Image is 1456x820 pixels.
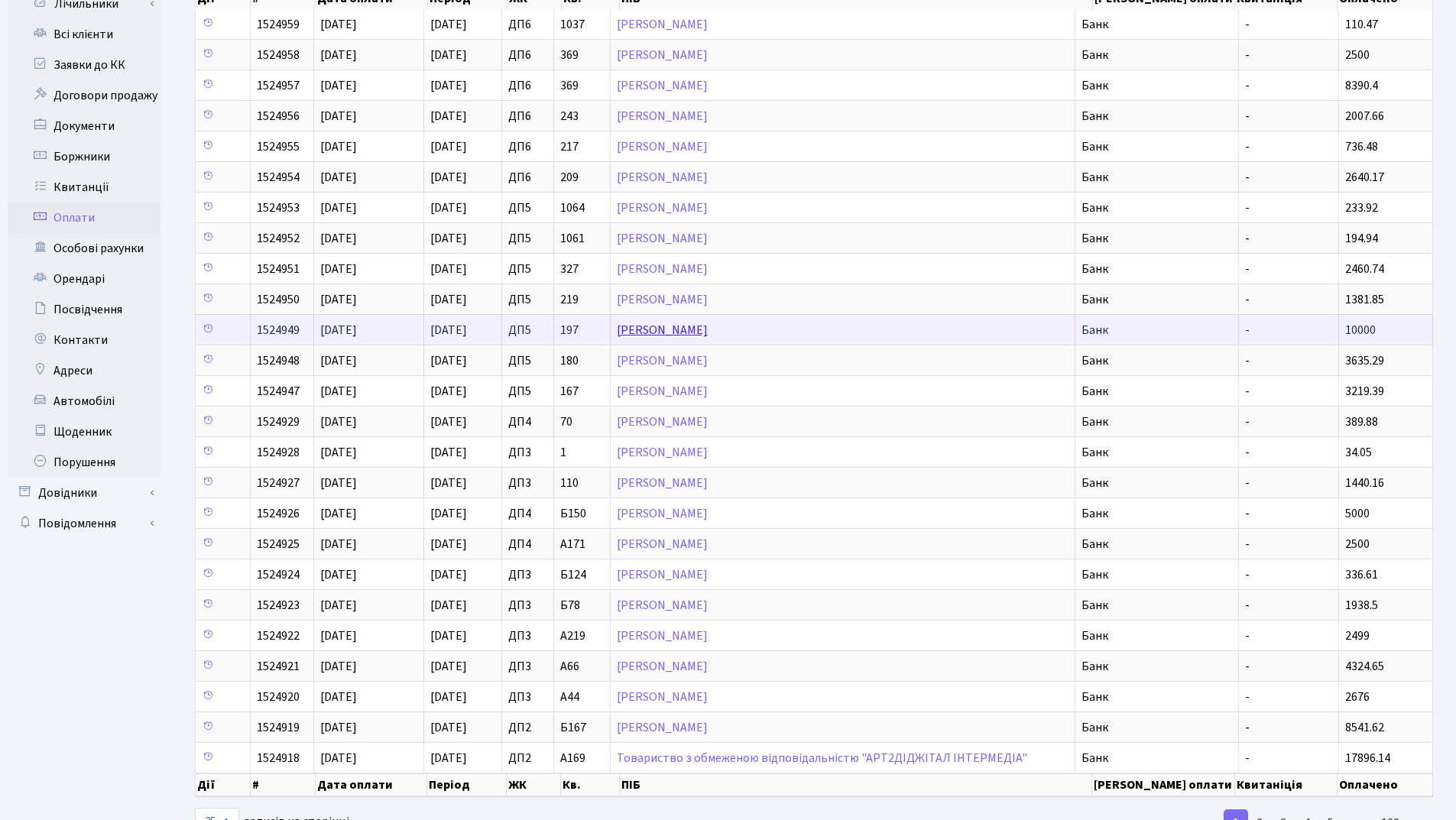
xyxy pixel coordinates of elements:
span: ДП3 [508,477,548,489]
span: Банк [1081,691,1232,703]
span: Банк [1081,477,1232,489]
a: Товариство з обмеженою відповідальністю "АРТ2ДІДЖІТАЛ ІНТЕРМЕДІА" [617,750,1027,767]
a: Боржники [8,141,161,172]
span: 389.88 [1345,413,1378,430]
span: [DATE] [430,750,467,767]
span: 1524927 [257,475,300,491]
span: 1524957 [257,77,300,94]
span: 1524919 [257,719,300,736]
span: 1524924 [257,566,300,583]
th: Дата оплати [316,773,427,796]
a: [PERSON_NAME] [617,169,708,186]
a: Контакти [8,325,161,355]
span: - [1245,18,1332,31]
span: - [1245,355,1332,367]
span: [DATE] [320,261,357,277]
span: - [1245,385,1332,397]
span: [DATE] [430,444,467,461]
a: Квитанції [8,172,161,203]
a: [PERSON_NAME] [617,658,708,675]
span: 217 [560,141,603,153]
th: Кв. [561,773,620,796]
span: [DATE] [320,169,357,186]
span: Банк [1081,416,1232,428]
span: - [1245,721,1332,734]
span: 2500 [1345,47,1370,63]
span: Банк [1081,538,1232,550]
a: [PERSON_NAME] [617,505,708,522]
span: - [1245,202,1332,214]
span: - [1245,79,1332,92]
span: 180 [560,355,603,367]
span: 1938.5 [1345,597,1378,614]
span: - [1245,630,1332,642]
span: - [1245,569,1332,581]
a: [PERSON_NAME] [617,230,708,247]
span: ДП4 [508,507,548,520]
span: [DATE] [320,689,357,705]
span: 1524948 [257,352,300,369]
a: [PERSON_NAME] [617,47,708,63]
span: [DATE] [320,658,357,675]
span: [DATE] [320,352,357,369]
span: 1524949 [257,322,300,339]
span: - [1245,416,1332,428]
a: [PERSON_NAME] [617,627,708,644]
span: 5000 [1345,505,1370,522]
span: - [1245,538,1332,550]
a: [PERSON_NAME] [617,689,708,705]
span: 8541.62 [1345,719,1384,736]
span: ДП2 [508,752,548,764]
span: [DATE] [320,627,357,644]
span: [DATE] [320,475,357,491]
span: [DATE] [320,383,357,400]
a: Адреси [8,355,161,386]
span: 1524918 [257,750,300,767]
span: [DATE] [430,627,467,644]
span: 1524958 [257,47,300,63]
span: Банк [1081,752,1232,764]
span: А169 [560,752,603,764]
span: 1 [560,446,603,459]
span: - [1245,752,1332,764]
span: ДП3 [508,446,548,459]
a: Договори продажу [8,80,161,111]
span: - [1245,691,1332,703]
span: 110.47 [1345,16,1378,33]
span: Банк [1081,49,1232,61]
span: 2640.17 [1345,169,1384,186]
span: [DATE] [430,597,467,614]
span: 197 [560,324,603,336]
span: [DATE] [320,750,357,767]
span: Банк [1081,446,1232,459]
span: 233.92 [1345,199,1378,216]
span: 1524950 [257,291,300,308]
span: [DATE] [430,689,467,705]
span: 2500 [1345,536,1370,553]
a: [PERSON_NAME] [617,413,708,430]
span: 1524952 [257,230,300,247]
span: 1524951 [257,261,300,277]
th: Дії [196,773,251,796]
a: [PERSON_NAME] [617,475,708,491]
span: 2460.74 [1345,261,1384,277]
span: 1524959 [257,16,300,33]
span: - [1245,324,1332,336]
span: [DATE] [320,413,357,430]
span: ДП3 [508,569,548,581]
span: [DATE] [430,108,467,125]
span: [DATE] [320,291,357,308]
span: 3635.29 [1345,352,1384,369]
span: 1524947 [257,383,300,400]
a: Всі клієнти [8,19,161,50]
span: А44 [560,691,603,703]
span: ДП6 [508,171,548,183]
a: [PERSON_NAME] [617,108,708,125]
span: Банк [1081,660,1232,673]
a: [PERSON_NAME] [617,199,708,216]
span: 10000 [1345,322,1376,339]
span: 1524954 [257,169,300,186]
span: [DATE] [320,77,357,94]
th: ЖК [507,773,561,796]
span: [DATE] [430,169,467,186]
